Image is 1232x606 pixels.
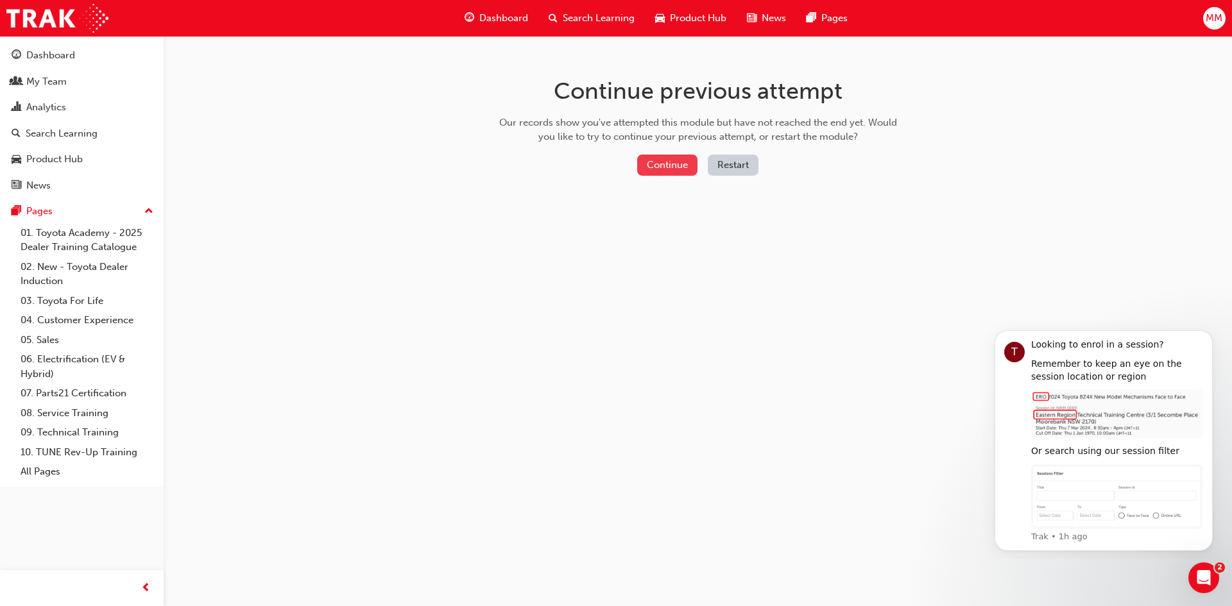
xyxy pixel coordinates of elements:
[1206,11,1222,26] span: MM
[655,10,665,26] span: car-icon
[15,330,158,350] a: 05. Sales
[15,349,158,383] a: 06. Electrification (EV & Hybrid)
[12,128,21,140] span: search-icon
[479,11,528,26] span: Dashboard
[975,319,1232,559] iframe: Intercom notifications message
[762,11,786,26] span: News
[15,223,158,257] a: 01. Toyota Academy - 2025 Dealer Training Catalogue
[5,174,158,198] a: News
[26,152,83,167] div: Product Hub
[12,50,21,62] span: guage-icon
[796,5,858,31] a: pages-iconPages
[737,5,796,31] a: news-iconNews
[495,77,902,105] h1: Continue previous attempt
[538,5,645,31] a: search-iconSearch Learning
[1203,7,1226,29] button: MM
[15,291,158,311] a: 03. Toyota For Life
[15,403,158,423] a: 08. Service Training
[15,423,158,442] a: 09. Technical Training
[5,199,158,223] button: Pages
[26,74,67,89] div: My Team
[645,5,737,31] a: car-iconProduct Hub
[5,70,158,94] a: My Team
[26,48,75,63] div: Dashboard
[15,310,158,330] a: 04. Customer Experience
[12,180,21,192] span: news-icon
[26,126,98,141] div: Search Learning
[26,204,53,219] div: Pages
[465,10,474,26] span: guage-icon
[708,155,758,176] button: Restart
[12,206,21,217] span: pages-icon
[637,155,697,176] button: Continue
[15,383,158,403] a: 07. Parts21 Certification
[5,96,158,119] a: Analytics
[670,11,726,26] span: Product Hub
[15,257,158,291] a: 02. New - Toyota Dealer Induction
[5,41,158,199] button: DashboardMy TeamAnalyticsSearch LearningProduct HubNews
[26,100,66,115] div: Analytics
[6,4,108,33] img: Trak
[821,11,848,26] span: Pages
[5,147,158,171] a: Product Hub
[12,102,21,114] span: chart-icon
[563,11,635,26] span: Search Learning
[5,122,158,146] a: Search Learning
[495,115,902,144] div: Our records show you've attempted this module but have not reached the end yet. Would you like to...
[807,10,816,26] span: pages-icon
[15,462,158,482] a: All Pages
[141,580,151,596] span: prev-icon
[12,76,21,88] span: people-icon
[549,10,558,26] span: search-icon
[15,442,158,462] a: 10. TUNE Rev-Up Training
[144,203,153,220] span: up-icon
[12,154,21,165] span: car-icon
[454,5,538,31] a: guage-iconDashboard
[1188,562,1219,593] iframe: Intercom live chat
[1215,562,1225,573] span: 2
[747,10,757,26] span: news-icon
[26,178,51,193] div: News
[5,44,158,67] a: Dashboard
